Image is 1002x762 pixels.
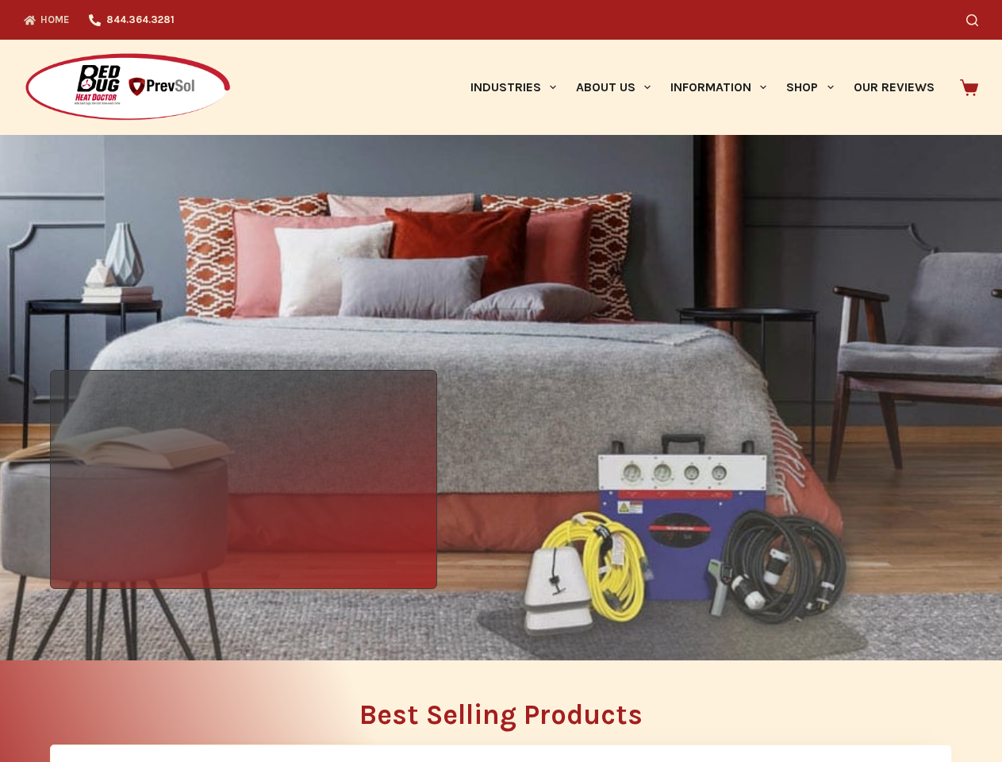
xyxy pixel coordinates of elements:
[460,40,566,135] a: Industries
[843,40,944,135] a: Our Reviews
[460,40,944,135] nav: Primary
[50,701,952,729] h2: Best Selling Products
[966,14,978,26] button: Search
[566,40,660,135] a: About Us
[24,52,232,123] img: Prevsol/Bed Bug Heat Doctor
[777,40,843,135] a: Shop
[661,40,777,135] a: Information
